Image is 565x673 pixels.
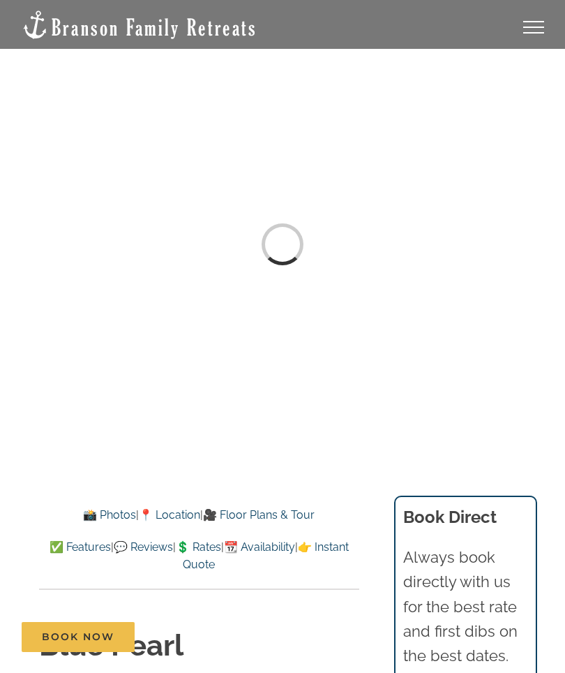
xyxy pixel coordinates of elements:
img: Branson Family Retreats Logo [21,9,257,40]
a: 📸 Photos [83,508,136,522]
h3: Book Direct [403,505,528,530]
a: 🎥 Floor Plans & Tour [203,508,315,522]
p: | | | | [39,538,359,574]
a: 💲 Rates [176,540,221,554]
a: ✅ Features [50,540,111,554]
p: Always book directly with us for the best rate and first dibs on the best dates. [403,545,528,668]
a: 📍 Location [139,508,200,522]
a: 📆 Availability [224,540,295,554]
a: Book Now [22,622,135,652]
span: Book Now [42,631,114,643]
a: 👉 Instant Quote [183,540,349,572]
a: Toggle Menu [506,21,562,34]
div: Loading... [255,217,310,272]
a: 💬 Reviews [114,540,173,554]
p: | | [39,506,359,524]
